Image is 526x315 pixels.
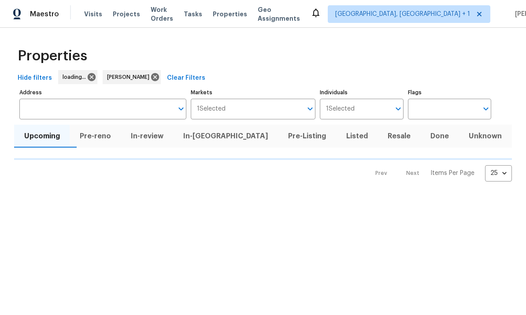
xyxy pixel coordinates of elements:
span: Maestro [30,10,59,19]
label: Flags [408,90,491,95]
button: Open [175,103,187,115]
span: [GEOGRAPHIC_DATA], [GEOGRAPHIC_DATA] + 1 [335,10,470,19]
span: 1 Selected [197,105,226,113]
span: Properties [213,10,247,19]
span: Hide filters [18,73,52,84]
button: Open [304,103,316,115]
div: 25 [485,162,512,185]
span: 1 Selected [326,105,355,113]
span: Listed [341,130,372,142]
button: Hide filters [14,70,56,86]
button: Open [480,103,492,115]
div: [PERSON_NAME] [103,70,161,84]
span: Tasks [184,11,202,17]
span: In-[GEOGRAPHIC_DATA] [179,130,273,142]
span: Work Orders [151,5,173,23]
span: loading... [63,73,89,82]
span: Pre-reno [75,130,115,142]
label: Markets [191,90,316,95]
label: Address [19,90,186,95]
nav: Pagination Navigation [367,165,512,182]
button: Open [392,103,404,115]
span: [PERSON_NAME] [107,73,153,82]
span: Unknown [464,130,507,142]
span: Resale [383,130,415,142]
span: Projects [113,10,140,19]
label: Individuals [320,90,403,95]
span: Properties [18,52,87,60]
span: Pre-Listing [284,130,331,142]
p: Items Per Page [430,169,474,178]
span: Done [426,130,454,142]
span: Upcoming [19,130,64,142]
span: Visits [84,10,102,19]
button: Clear Filters [163,70,209,86]
span: In-review [126,130,168,142]
span: Geo Assignments [258,5,300,23]
span: Clear Filters [167,73,205,84]
div: loading... [58,70,97,84]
